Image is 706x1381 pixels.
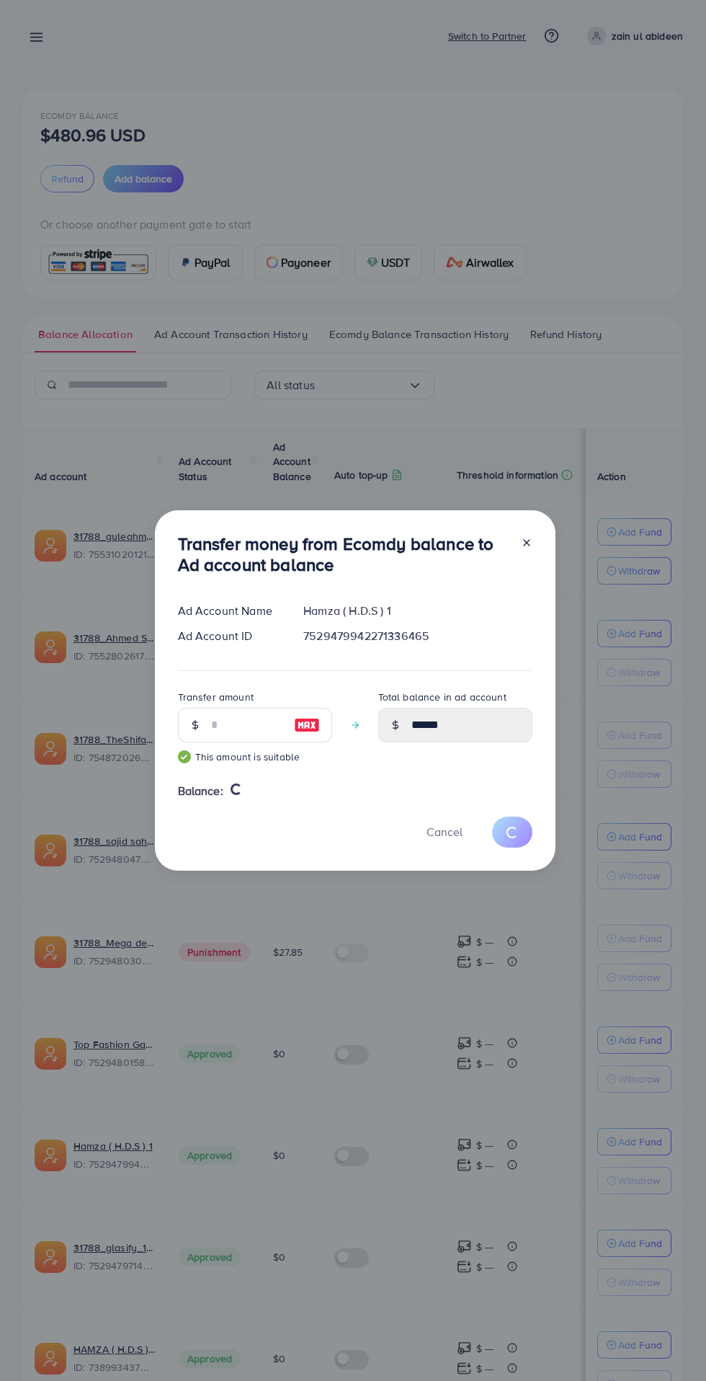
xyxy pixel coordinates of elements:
[178,690,254,704] label: Transfer amount
[292,628,543,644] div: 7529479942271336465
[178,750,332,764] small: This amount is suitable
[178,783,223,799] span: Balance:
[294,716,320,734] img: image
[378,690,506,704] label: Total balance in ad account
[166,628,292,644] div: Ad Account ID
[408,817,481,848] button: Cancel
[426,824,463,840] span: Cancel
[178,533,509,575] h3: Transfer money from Ecomdy balance to Ad account balance
[178,750,191,763] img: guide
[292,603,543,619] div: Hamza ( H.D.S ) 1
[645,1316,695,1370] iframe: Chat
[166,603,292,619] div: Ad Account Name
